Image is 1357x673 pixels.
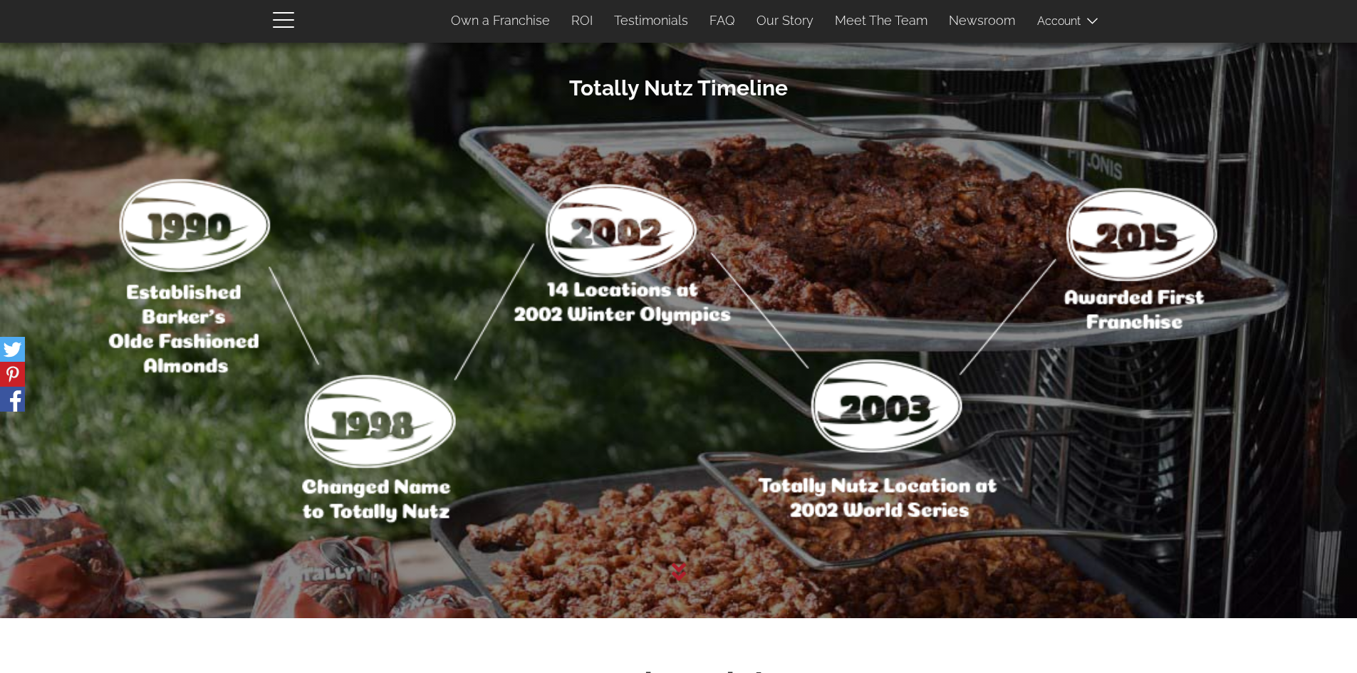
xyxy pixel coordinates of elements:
[34,121,1323,541] img: TotallyNutzTimeline-1.png
[824,6,938,36] a: Meet The Team
[938,6,1026,36] a: Newsroom
[746,6,824,36] a: Our Story
[699,6,746,36] a: FAQ
[603,6,699,36] a: Testimonials
[34,76,1323,100] h2: Totally Nutz Timeline
[561,6,603,36] a: ROI
[440,6,561,36] a: Own a Franchise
